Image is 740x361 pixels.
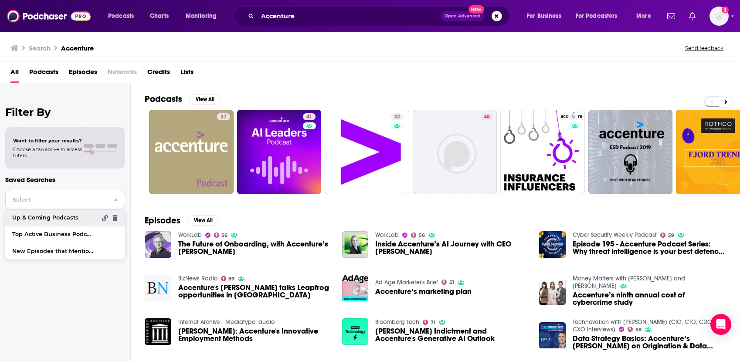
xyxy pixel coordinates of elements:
[449,280,454,284] span: 51
[306,113,312,121] span: 41
[342,275,369,301] img: Accenture’s marketing plan
[258,9,441,23] input: Search podcasts, credits, & more...
[573,291,726,306] a: Accenture’s ninth annual cost of cybercrime study
[660,233,674,238] a: 59
[375,327,529,342] a: Trump's Indictment and Accenture's Generative AI Outlook
[228,277,234,281] span: 69
[342,318,369,345] img: Trump's Indictment and Accenture's Generative AI Outlook
[709,7,729,26] button: Show profile menu
[441,280,454,285] a: 51
[29,44,51,52] h3: Search
[573,275,685,290] a: Money Matters with Hongbin Jeong and Chua Tian Tian
[69,65,97,83] a: Episodes
[96,209,118,226] div: Copy
[187,215,219,226] button: View All
[29,65,58,83] a: Podcasts
[5,106,125,118] h2: Filter By
[178,231,202,239] a: WorkLab
[108,10,134,22] span: Podcasts
[431,321,435,324] span: 71
[411,233,425,238] a: 56
[445,14,481,18] span: Open Advanced
[539,279,566,305] a: Accenture’s ninth annual cost of cybercrime study
[178,240,332,255] a: The Future of Onboarding, with Accenture’s Paul Daugherty
[441,11,485,21] button: Open AdvancedNew
[375,288,472,295] a: Accenture’s marketing plan
[7,8,91,24] img: Podchaser - Follow, Share and Rate Podcasts
[178,318,275,326] a: Internet Archive - Mediatype: audio
[413,110,497,194] a: 48
[149,110,234,194] a: 37
[178,284,332,299] span: Accenture's [PERSON_NAME] talks Leapfrog opportunities in [GEOGRAPHIC_DATA]
[390,113,404,120] a: 32
[635,328,642,332] span: 58
[375,240,529,255] a: Inside Accenture’s AI Journey with CEO Julie Sweet
[5,175,125,184] p: Saved Searches
[180,65,193,83] a: Lists
[178,240,332,255] span: The Future of Onboarding, with Accenture’s [PERSON_NAME]
[325,110,409,194] a: 32
[521,9,572,23] button: open menu
[709,7,729,26] img: User Profile
[13,146,82,159] span: Choose a tab above to access filters.
[145,275,171,301] img: Accenture's Peter Lacy talks Leapfrog opportunities in Africa
[145,231,171,258] img: The Future of Onboarding, with Accenture’s Paul Daugherty
[576,10,618,22] span: For Podcasters
[570,9,630,23] button: open menu
[375,240,529,255] span: Inside Accenture’s AI Journey with CEO [PERSON_NAME]
[178,275,217,282] a: BizNews Radio
[686,9,699,24] a: Show notifications dropdown
[628,327,642,332] a: 58
[180,9,228,23] button: open menu
[375,327,529,342] span: [PERSON_NAME] Indictment and Accenture's Generative AI Outlook
[375,231,399,239] a: WorkLab
[61,44,94,52] h3: Accenture
[178,327,332,342] span: [PERSON_NAME]: Accenture's Innovative Employment Methods
[539,231,566,258] img: Episode 195 - Accenture Podcast Series: Why threat intelligence is your best defence - Accenture’...
[539,322,566,349] img: Data Strategy Basics: Accenture’s Penelope Prett on Origination & Data Literacy
[102,209,109,226] button: Copy
[573,240,726,255] a: Episode 195 - Accenture Podcast Series: Why threat intelligence is your best defence - Accenture’...
[242,6,518,26] div: Search podcasts, credits, & more...
[145,94,221,105] a: PodcastsView All
[6,197,106,202] span: Select
[147,65,170,83] a: Credits
[342,231,369,258] img: Inside Accenture’s AI Journey with CEO Julie Sweet
[108,65,137,83] span: Networks
[102,9,145,23] button: open menu
[186,10,217,22] span: Monitoring
[709,7,729,26] span: Logged in as SuzanneE
[12,215,96,221] span: Up & Coming Podcasts
[144,9,174,23] a: Charts
[145,215,219,226] a: EpisodesView All
[722,7,729,13] svg: Add a profile image
[145,318,171,345] img: Nedra Dickson: Accenture's Innovative Employment Methods
[221,233,227,237] span: 56
[423,320,435,325] a: 71
[237,110,322,194] a: 41
[214,233,228,238] a: 56
[668,233,674,237] span: 59
[710,314,731,335] div: Open Intercom Messenger
[189,94,221,105] button: View All
[217,113,230,120] a: 37
[573,231,657,239] a: Cyber Security Weekly Podcast
[664,9,679,24] a: Show notifications dropdown
[12,249,96,254] span: New Episodes that Mention "Pepsi"
[568,113,578,120] a: 5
